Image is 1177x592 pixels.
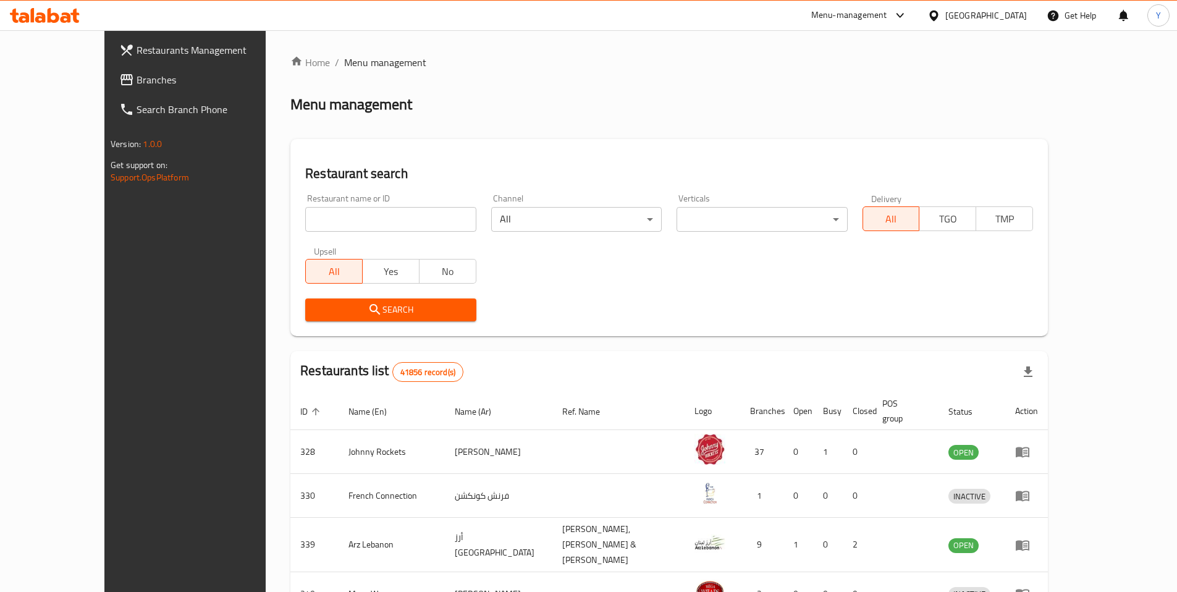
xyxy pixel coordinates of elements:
span: Name (Ar) [455,404,507,419]
button: TGO [919,206,976,231]
th: Open [783,392,813,430]
a: Home [290,55,330,70]
a: Support.OpsPlatform [111,169,189,185]
div: Menu-management [811,8,887,23]
nav: breadcrumb [290,55,1048,70]
img: Johnny Rockets [694,434,725,465]
td: Arz Lebanon [339,518,445,572]
td: 9 [740,518,783,572]
li: / [335,55,339,70]
td: 0 [783,430,813,474]
td: فرنش كونكشن [445,474,552,518]
span: Branches [137,72,291,87]
div: OPEN [948,445,979,460]
span: Status [948,404,989,419]
span: 1.0.0 [143,136,162,152]
div: Total records count [392,362,463,382]
h2: Menu management [290,95,412,114]
td: 37 [740,430,783,474]
td: [PERSON_NAME],[PERSON_NAME] & [PERSON_NAME] [552,518,685,572]
span: No [424,263,471,281]
label: Upsell [314,247,337,255]
span: All [868,210,915,228]
a: Search Branch Phone [109,95,301,124]
span: Ref. Name [562,404,616,419]
span: Yes [368,263,415,281]
span: Menu management [344,55,426,70]
div: Export file [1013,357,1043,387]
td: 1 [813,430,843,474]
td: French Connection [339,474,445,518]
td: 330 [290,474,339,518]
button: Yes [362,259,420,284]
th: Action [1005,392,1048,430]
button: Search [305,298,476,321]
td: 0 [843,430,872,474]
td: 1 [740,474,783,518]
span: ID [300,404,324,419]
td: 339 [290,518,339,572]
span: Restaurants Management [137,43,291,57]
div: Menu [1015,488,1038,503]
button: No [419,259,476,284]
label: Delivery [871,194,902,203]
th: Busy [813,392,843,430]
a: Restaurants Management [109,35,301,65]
div: ​ [677,207,847,232]
span: TMP [981,210,1028,228]
div: Menu [1015,444,1038,459]
span: POS group [882,396,924,426]
div: All [491,207,662,232]
span: INACTIVE [948,489,990,504]
span: OPEN [948,538,979,552]
td: 328 [290,430,339,474]
th: Logo [685,392,740,430]
span: Search Branch Phone [137,102,291,117]
button: All [305,259,363,284]
span: Name (En) [348,404,403,419]
img: Arz Lebanon [694,527,725,558]
div: [GEOGRAPHIC_DATA] [945,9,1027,22]
span: Version: [111,136,141,152]
button: TMP [976,206,1033,231]
span: Get support on: [111,157,167,173]
img: French Connection [694,478,725,509]
h2: Restaurant search [305,164,1033,183]
td: Johnny Rockets [339,430,445,474]
button: All [863,206,920,231]
h2: Restaurants list [300,362,463,382]
td: 0 [813,474,843,518]
span: TGO [924,210,971,228]
td: 0 [813,518,843,572]
span: 41856 record(s) [393,366,463,378]
th: Closed [843,392,872,430]
td: 1 [783,518,813,572]
td: 0 [843,474,872,518]
td: [PERSON_NAME] [445,430,552,474]
span: OPEN [948,446,979,460]
td: 2 [843,518,872,572]
input: Search for restaurant name or ID.. [305,207,476,232]
div: Menu [1015,538,1038,552]
th: Branches [740,392,783,430]
span: All [311,263,358,281]
span: Search [315,302,466,318]
a: Branches [109,65,301,95]
span: Y [1156,9,1161,22]
td: أرز [GEOGRAPHIC_DATA] [445,518,552,572]
td: 0 [783,474,813,518]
